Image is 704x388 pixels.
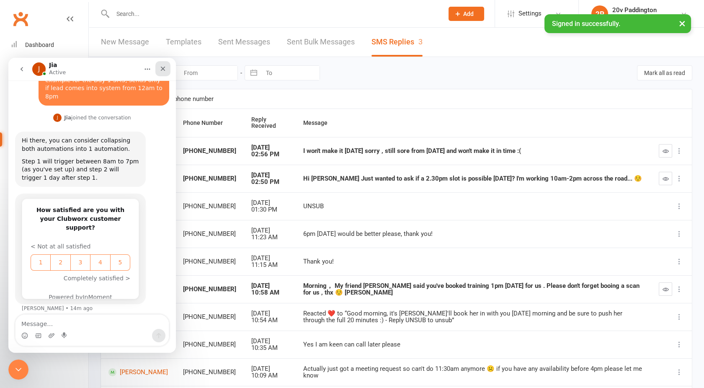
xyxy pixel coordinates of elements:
button: Gif picker [26,274,33,281]
a: Dashboard [11,36,88,54]
span: 3 [63,200,81,209]
div: [PHONE_NUMBER] [183,175,236,182]
div: [PHONE_NUMBER] [183,369,236,376]
div: [DATE] [251,144,288,151]
input: From [179,66,237,80]
div: [DATE] [251,227,288,234]
div: < Not at all satisfied [22,184,122,193]
div: [DATE] [251,365,288,372]
div: [DATE] [251,172,288,179]
span: Signed in successfully. [552,20,620,28]
div: [PERSON_NAME] • 14m ago [13,248,84,253]
div: 11:15 AM [251,261,288,269]
div: Yes I am keen can call later please [303,341,644,348]
div: 10:35 AM [251,344,288,352]
div: Morning， My friend [PERSON_NAME] said you've booked training 1pm [DATE] for us . Please don't for... [303,282,644,296]
input: Search... [110,8,438,20]
div: Powered by [22,235,122,244]
div: Hi there, you can consider collapsing both automations into 1 automation. [13,79,131,95]
button: Emoji picker [13,274,20,281]
span: 5 [103,200,121,209]
div: [DATE] [251,282,288,290]
div: [DATE] [251,255,288,262]
div: Completely satisfied > [22,216,122,225]
div: 6pm [DATE] would be better please, thank you! [303,230,644,238]
div: 20v Paddington [612,14,657,21]
iframe: Intercom live chat [8,360,28,380]
a: Sent Bulk Messages [287,28,355,57]
button: 1 [22,197,42,213]
button: Send a message… [144,271,157,285]
span: 4 [83,200,101,209]
button: Start recording [53,274,60,281]
th: Phone Number [175,109,244,137]
div: UNSUB [303,203,644,210]
div: [DATE] [251,310,288,317]
div: 10:09 AM [251,372,288,379]
div: Reacted ❤️ to “Good morning, it's [PERSON_NAME]'ll book her in with you [DATE] morning and be sur... [303,310,644,324]
th: Message [296,109,651,137]
h2: How satisfied are you with your Clubworx customer support? [22,148,122,174]
div: 3 [418,37,423,46]
div: How satisfied are you with your Clubworx customer support?< Not at all satisfied12345Completely s... [7,136,137,246]
div: Actually just got a meeting request so can't do 11:30am anymore ☹️ if you have any availability b... [303,365,644,379]
div: Hi [PERSON_NAME] Just wanted to ask if a 2.30pm slot is possible [DATE]? I'm working 10am-2pm acr... [303,175,644,182]
div: [DATE] [251,199,288,207]
button: 2 [42,197,62,213]
a: SMS Replies3 [371,28,423,57]
a: Sent Messages [218,28,270,57]
div: [DATE] [251,338,288,345]
div: [PHONE_NUMBER] [183,313,236,321]
input: To [261,66,320,80]
button: 3 [62,197,82,213]
div: 2P [591,5,608,22]
div: 10:54 AM [251,317,288,324]
a: [PERSON_NAME] [108,368,168,376]
th: Reply Received [244,109,296,137]
iframe: Intercom live chat [8,58,176,353]
span: 2 [43,200,61,209]
a: Templates [166,28,201,57]
a: People [11,54,88,73]
button: × [675,14,690,32]
div: I won't make it [DATE] sorry , still sore from [DATE] and won't make it in time :( [303,147,644,155]
textarea: Message… [7,257,160,271]
button: Add [449,7,484,21]
div: Dashboard [25,41,54,48]
button: 4 [82,197,101,213]
button: 5 [102,197,122,213]
div: 20v Paddington [612,6,657,14]
div: Toby says… [7,136,161,261]
div: 10:58 AM [251,289,288,296]
div: Thank you! [303,258,644,265]
a: New Message [101,28,149,57]
div: 02:50 PM [251,178,288,186]
div: 01:30 PM [251,206,288,213]
div: [PHONE_NUMBER] [183,230,236,238]
div: [PHONE_NUMBER] [183,258,236,265]
button: Mark all as read [637,65,692,80]
div: [PHONE_NUMBER] [183,341,236,348]
div: 11:23 AM [251,234,288,241]
div: 02:56 PM [251,151,288,158]
span: 1 [23,200,41,209]
span: Settings [518,4,542,23]
div: [PHONE_NUMBER] [183,147,236,155]
div: [PHONE_NUMBER] [183,286,236,293]
input: Search by name or phone number [101,89,692,109]
div: [PHONE_NUMBER] [183,203,236,210]
a: Clubworx [10,8,31,29]
a: InMoment [74,236,103,243]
